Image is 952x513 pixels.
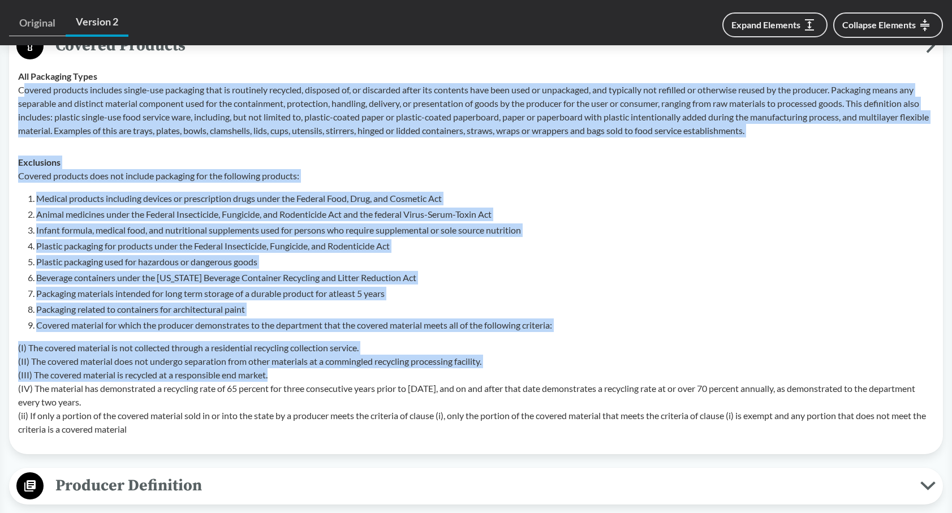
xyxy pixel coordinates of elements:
[44,33,926,58] span: Covered Products
[36,192,934,205] li: Medical products including devices or prescription drugs under the Federal Food, Drug, and Cosmet...
[36,239,934,253] li: Plastic packaging for products under the Federal Insecticide, Fungicide, and Rodenticide Act
[18,83,934,137] p: Covered products includes single-use packaging that is routinely recycled, disposed of, or discar...
[36,318,934,332] li: Covered material for which the producer demonstrates to the department that the covered material ...
[722,12,828,37] button: Expand Elements
[36,208,934,221] li: Animal medicines under the Federal Insecticide, Fungicide, and Rodenticide Act and the federal Vi...
[36,303,934,316] li: Packaging related to containers for architectural paint
[18,71,97,81] strong: All Packaging Types
[833,12,943,38] button: Collapse Elements
[36,255,934,269] li: Plastic packaging used for hazardous or dangerous goods
[18,341,934,436] p: (I) The covered material is not collected through a residential recycling collection service. (II...
[36,287,934,300] li: Packaging materials intended for long term storage of a durable product for atleast 5 years
[13,32,939,61] button: Covered Products
[44,473,920,498] span: Producer Definition
[36,271,934,284] li: Beverage containers under the [US_STATE] Beverage Container Recycling and Litter Reduction Act
[13,472,939,501] button: Producer Definition
[66,9,128,37] a: Version 2
[9,10,66,36] a: Original
[18,157,61,167] strong: Exclusions
[18,169,934,183] p: Covered products does not include packaging for the following products:
[36,223,934,237] li: Infant formula, medical food, and nutritional supplements used for persons who require supplement...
